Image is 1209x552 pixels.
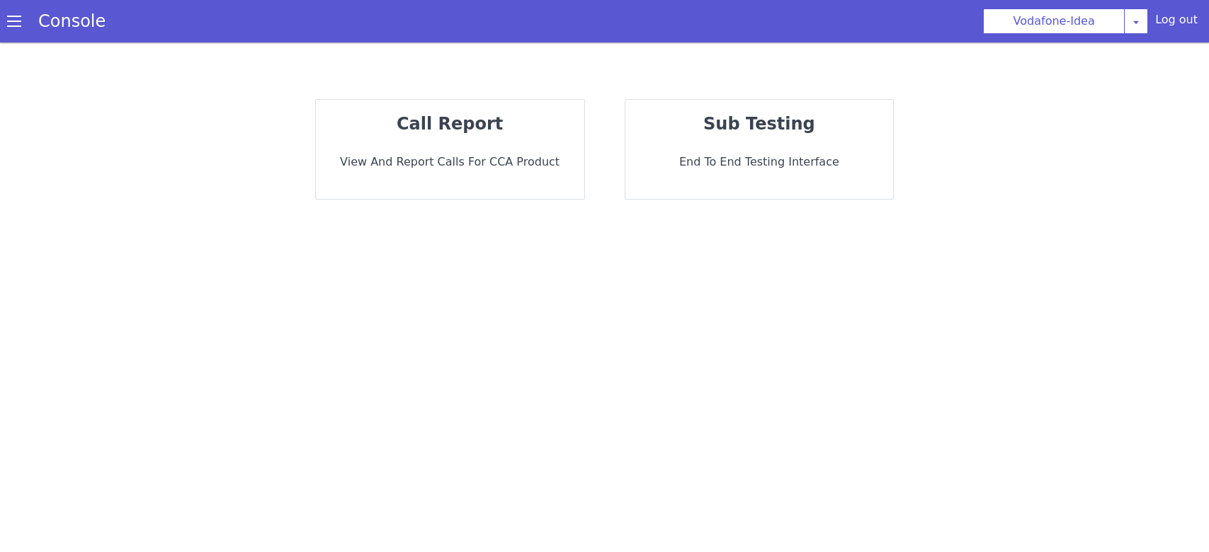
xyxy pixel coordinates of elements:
[983,8,1125,34] button: Vodafone-Idea
[1155,11,1198,34] div: Log out
[21,11,123,31] a: Console
[703,114,815,134] strong: sub testing
[637,154,882,171] p: End to End Testing Interface
[327,154,573,171] p: View and report calls for CCA Product
[397,114,503,134] strong: call report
